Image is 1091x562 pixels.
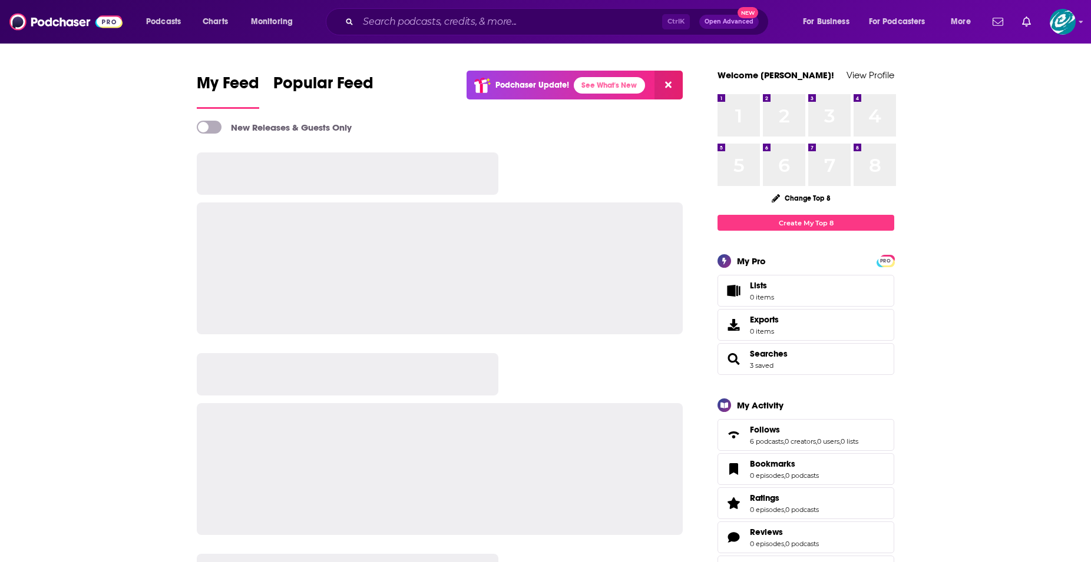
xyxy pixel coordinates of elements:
[803,14,849,30] span: For Business
[750,280,774,291] span: Lists
[574,77,645,94] a: See What's New
[841,437,858,445] a: 0 lists
[750,437,783,445] a: 6 podcasts
[785,471,819,480] a: 0 podcasts
[718,215,894,231] a: Create My Top 8
[750,293,774,301] span: 0 items
[699,15,759,29] button: Open AdvancedNew
[750,348,788,359] a: Searches
[718,343,894,375] span: Searches
[750,327,779,335] span: 0 items
[869,14,925,30] span: For Podcasters
[737,255,766,267] div: My Pro
[750,424,858,435] a: Follows
[662,14,690,29] span: Ctrl K
[138,12,196,31] button: open menu
[718,453,894,485] span: Bookmarks
[878,256,892,265] a: PRO
[718,69,834,81] a: Welcome [PERSON_NAME]!
[722,461,745,477] a: Bookmarks
[750,314,779,325] span: Exports
[847,69,894,81] a: View Profile
[337,8,780,35] div: Search podcasts, credits, & more...
[1050,9,1076,35] button: Show profile menu
[197,73,259,109] a: My Feed
[816,437,817,445] span: ,
[1017,12,1036,32] a: Show notifications dropdown
[146,14,181,30] span: Podcasts
[839,437,841,445] span: ,
[718,309,894,341] a: Exports
[750,361,773,370] a: 3 saved
[988,12,1008,32] a: Show notifications dropdown
[785,506,819,514] a: 0 podcasts
[765,191,838,205] button: Change Top 8
[785,437,816,445] a: 0 creators
[750,527,819,537] a: Reviews
[203,14,228,30] span: Charts
[722,495,745,511] a: Ratings
[243,12,308,31] button: open menu
[722,282,745,299] span: Lists
[718,275,894,307] a: Lists
[943,12,986,31] button: open menu
[784,471,785,480] span: ,
[750,424,780,435] span: Follows
[722,317,745,333] span: Exports
[750,471,784,480] a: 0 episodes
[1050,9,1076,35] img: User Profile
[722,427,745,443] a: Follows
[750,458,819,469] a: Bookmarks
[197,73,259,100] span: My Feed
[750,493,819,503] a: Ratings
[795,12,864,31] button: open menu
[1050,9,1076,35] span: Logged in as Resurrection
[738,7,759,18] span: New
[750,506,784,514] a: 0 episodes
[718,521,894,553] span: Reviews
[495,80,569,90] p: Podchaser Update!
[817,437,839,445] a: 0 users
[750,458,795,469] span: Bookmarks
[750,527,783,537] span: Reviews
[878,257,892,265] span: PRO
[785,540,819,548] a: 0 podcasts
[951,14,971,30] span: More
[273,73,373,100] span: Popular Feed
[737,400,783,411] div: My Activity
[718,419,894,451] span: Follows
[722,529,745,546] a: Reviews
[750,540,784,548] a: 0 episodes
[750,493,779,503] span: Ratings
[861,12,943,31] button: open menu
[195,12,235,31] a: Charts
[784,540,785,548] span: ,
[9,11,123,33] img: Podchaser - Follow, Share and Rate Podcasts
[718,487,894,519] span: Ratings
[358,12,662,31] input: Search podcasts, credits, & more...
[783,437,785,445] span: ,
[197,121,352,134] a: New Releases & Guests Only
[251,14,293,30] span: Monitoring
[784,506,785,514] span: ,
[750,280,767,291] span: Lists
[705,19,753,25] span: Open Advanced
[273,73,373,109] a: Popular Feed
[722,351,745,367] a: Searches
